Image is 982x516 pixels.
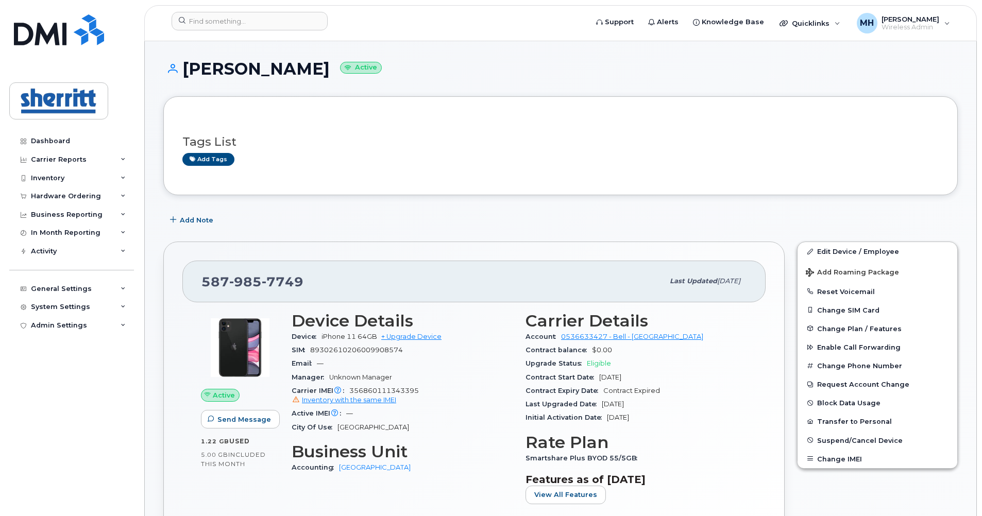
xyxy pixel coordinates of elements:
span: — [317,359,324,367]
button: Send Message [201,410,280,428]
span: used [229,437,250,445]
button: Request Account Change [798,375,957,393]
span: City Of Use [292,423,337,431]
h3: Rate Plan [526,433,747,452]
button: Add Note [163,211,222,229]
span: View All Features [534,490,597,500]
h3: Tags List [182,135,939,148]
span: Carrier IMEI [292,387,349,394]
span: Manager [292,373,329,381]
button: Add Roaming Package [798,261,957,282]
button: Transfer to Personal [798,412,957,431]
span: Initial Activation Date [526,414,607,421]
a: + Upgrade Device [381,333,442,340]
span: Inventory with the same IMEI [302,396,396,404]
a: Inventory with the same IMEI [292,396,396,404]
a: Add tags [182,153,234,166]
a: Edit Device / Employee [798,242,957,261]
a: [GEOGRAPHIC_DATA] [339,463,411,471]
span: Last Upgraded Date [526,400,602,408]
button: Enable Call Forwarding [798,338,957,356]
img: iPhone_11.jpg [209,317,271,379]
span: SIM [292,346,310,354]
span: Active IMEI [292,409,346,417]
a: 0536633427 - Bell - [GEOGRAPHIC_DATA] [561,333,703,340]
span: [DATE] [717,277,740,285]
span: 1.22 GB [201,438,229,445]
span: Email [292,359,317,367]
span: Contract Start Date [526,373,599,381]
span: Add Roaming Package [806,268,899,278]
span: Last updated [670,277,717,285]
span: 7749 [262,274,303,289]
button: Change Plan / Features [798,319,957,338]
span: Eligible [587,359,611,367]
span: Contract Expired [603,387,660,394]
span: 587 [201,274,303,289]
span: $0.00 [592,346,612,354]
span: Enable Call Forwarding [817,343,901,351]
span: Device [292,333,321,340]
button: Change SIM Card [798,301,957,319]
span: Account [526,333,561,340]
span: [DATE] [599,373,621,381]
span: [DATE] [607,414,629,421]
h1: [PERSON_NAME] [163,60,958,78]
h3: Device Details [292,312,513,330]
h3: Carrier Details [526,312,747,330]
button: Change IMEI [798,450,957,468]
span: included this month [201,451,266,468]
button: Suspend/Cancel Device [798,431,957,450]
button: Change Phone Number [798,356,957,375]
span: Accounting [292,463,339,471]
span: Contract Expiry Date [526,387,603,394]
span: [GEOGRAPHIC_DATA] [337,423,409,431]
span: Send Message [217,415,271,424]
span: 985 [229,274,262,289]
span: Contract balance [526,346,592,354]
span: Change Plan / Features [817,324,902,332]
span: Unknown Manager [329,373,392,381]
h3: Business Unit [292,442,513,461]
span: 356860111343395 [292,387,513,405]
span: 5.00 GB [201,451,228,458]
span: Active [213,390,235,400]
span: Upgrade Status [526,359,587,367]
span: 89302610206009908574 [310,346,403,354]
button: Reset Voicemail [798,282,957,301]
span: Add Note [180,215,213,225]
span: — [346,409,353,417]
button: View All Features [526,486,606,504]
span: [DATE] [602,400,624,408]
small: Active [340,62,382,74]
h3: Features as of [DATE] [526,473,747,486]
span: iPhone 11 64GB [321,333,377,340]
span: Suspend/Cancel Device [817,436,903,444]
span: Smartshare Plus BYOD 55/5GB [526,454,642,462]
button: Block Data Usage [798,393,957,412]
